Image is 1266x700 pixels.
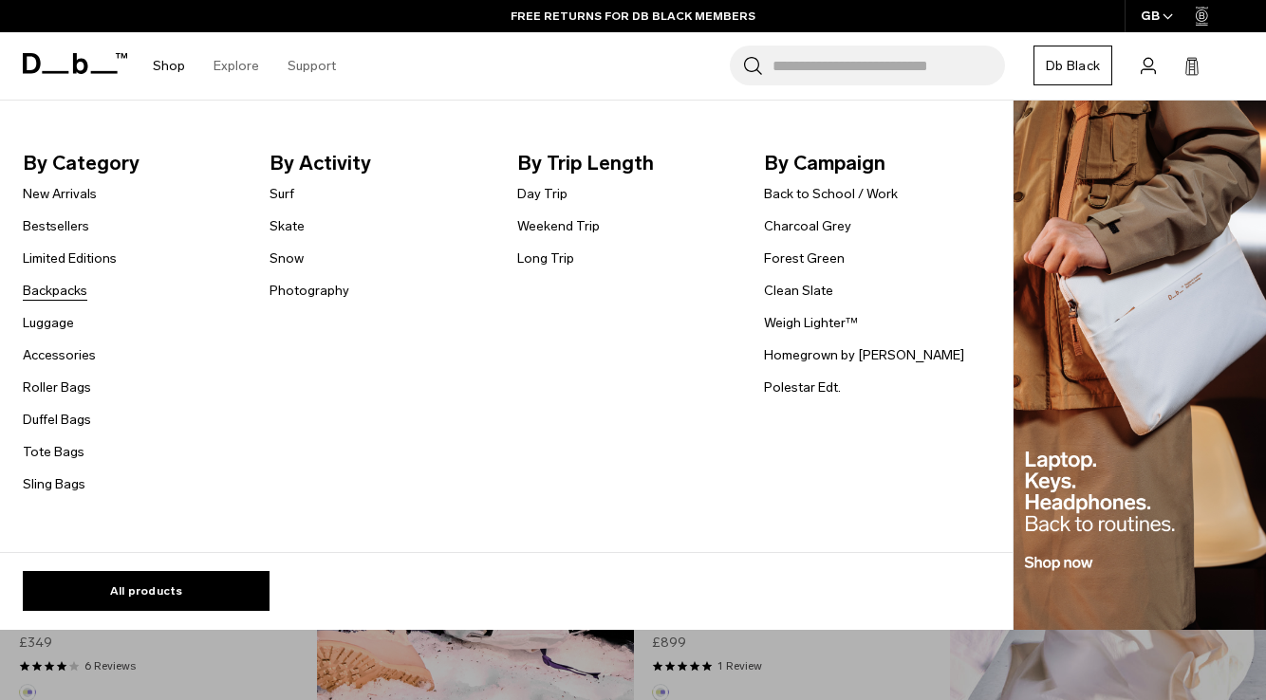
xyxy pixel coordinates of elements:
a: Bestsellers [23,216,89,236]
a: Homegrown by [PERSON_NAME] [764,345,964,365]
a: Support [288,32,336,100]
a: Explore [214,32,259,100]
a: Polestar Edt. [764,378,841,397]
span: By Trip Length [517,148,734,178]
span: By Campaign [764,148,980,178]
a: Charcoal Grey [764,216,851,236]
a: Luggage [23,313,74,333]
a: Accessories [23,345,96,365]
a: Clean Slate [764,281,833,301]
a: Back to School / Work [764,184,898,204]
a: Tote Bags [23,442,84,462]
a: Shop [153,32,185,100]
a: Day Trip [517,184,568,204]
a: Db Black [1033,46,1112,85]
a: Sling Bags [23,474,85,494]
a: Roller Bags [23,378,91,397]
span: By Category [23,148,239,178]
a: FREE RETURNS FOR DB BLACK MEMBERS [511,8,755,25]
a: Backpacks [23,281,87,301]
a: Forest Green [764,249,845,268]
a: Snow [270,249,304,268]
a: Limited Editions [23,249,117,268]
span: By Activity [270,148,486,178]
a: Long Trip [517,249,574,268]
a: Photography [270,281,349,301]
a: New Arrivals [23,184,97,204]
a: Weekend Trip [517,216,600,236]
a: Weigh Lighter™ [764,313,858,333]
a: Surf [270,184,294,204]
a: Duffel Bags [23,410,91,430]
img: Db [1014,101,1266,631]
a: Skate [270,216,305,236]
a: All products [23,571,270,611]
nav: Main Navigation [139,32,350,100]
